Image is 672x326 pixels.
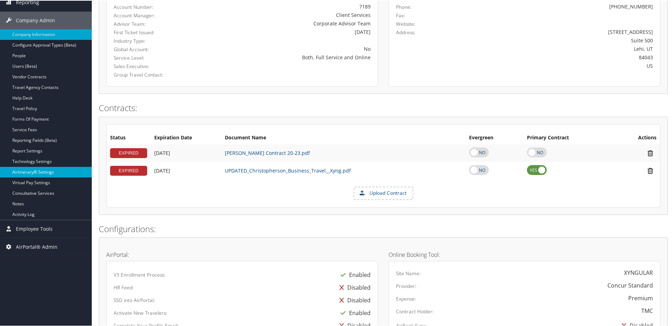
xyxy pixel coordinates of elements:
[221,131,466,144] th: Document Name
[114,3,192,10] label: Account Number:
[463,61,653,69] div: US
[154,149,170,156] span: [DATE]
[396,307,434,314] label: Contract Holder:
[114,283,134,290] label: HR Feed:
[609,2,653,10] div: [PHONE_NUMBER]
[641,306,653,314] div: TMC
[225,167,351,173] a: UPDATED_Christopherson_Business_Travel__Xyng.pdf
[154,167,170,173] span: [DATE]
[106,251,378,257] h4: AirPortal:
[151,131,221,144] th: Expiration Date
[396,295,416,302] label: Expense:
[463,44,653,52] div: Lehi, UT
[107,131,151,144] th: Status
[114,37,192,44] label: Industry Type:
[607,280,653,289] div: Concur Standard
[114,62,192,69] label: Sales Executive:
[463,36,653,43] div: Suite 500
[203,11,371,18] div: Client Services
[337,268,371,280] div: Enabled
[203,2,371,10] div: 7189
[203,44,371,52] div: No
[396,269,421,276] label: Site Name:
[16,237,58,255] span: AirPortal® Admin
[114,28,192,35] label: First Ticket Issued:
[463,28,653,35] div: [STREET_ADDRESS]
[396,282,416,289] label: Provider:
[203,28,371,35] div: [DATE]
[114,54,192,61] label: Service Level:
[114,271,166,278] label: V3 Enrollment Process:
[16,11,55,29] span: Company Admin
[337,306,371,319] div: Enabled
[99,222,668,234] h2: Configurations:
[114,20,192,27] label: Advisor Team:
[114,11,192,18] label: Account Manager:
[644,149,656,156] i: Remove Contract
[389,251,660,257] h4: Online Booking Tool:
[114,296,155,303] label: SSO into AirPortal:
[114,309,167,316] label: Activate New Travelers:
[336,280,371,293] div: Disabled
[110,165,147,175] div: EXPIRED
[225,149,310,156] a: [PERSON_NAME] Contract 20-23.pdf
[354,187,413,199] label: Upload Contract
[154,167,218,173] div: Add/Edit Date
[336,293,371,306] div: Disabled
[523,131,613,144] th: Primary Contract
[396,28,415,35] label: Address:
[396,20,415,27] label: Website:
[613,131,660,144] th: Actions
[99,101,668,113] h2: Contracts:
[114,45,192,52] label: Global Account:
[463,53,653,60] div: 84043
[203,53,371,60] div: Both, Full Service and Online
[110,147,147,157] div: EXPIRED
[624,268,653,276] div: XYNGULAR
[396,3,412,10] label: Phone:
[644,167,656,174] i: Remove Contract
[466,131,523,144] th: Evergreen
[154,149,218,156] div: Add/Edit Date
[114,71,192,78] label: Group Travel Contact:
[396,11,405,18] label: Fax:
[628,293,653,302] div: Premium
[16,219,53,237] span: Employee Tools
[203,19,371,26] div: Corporate Advisor Team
